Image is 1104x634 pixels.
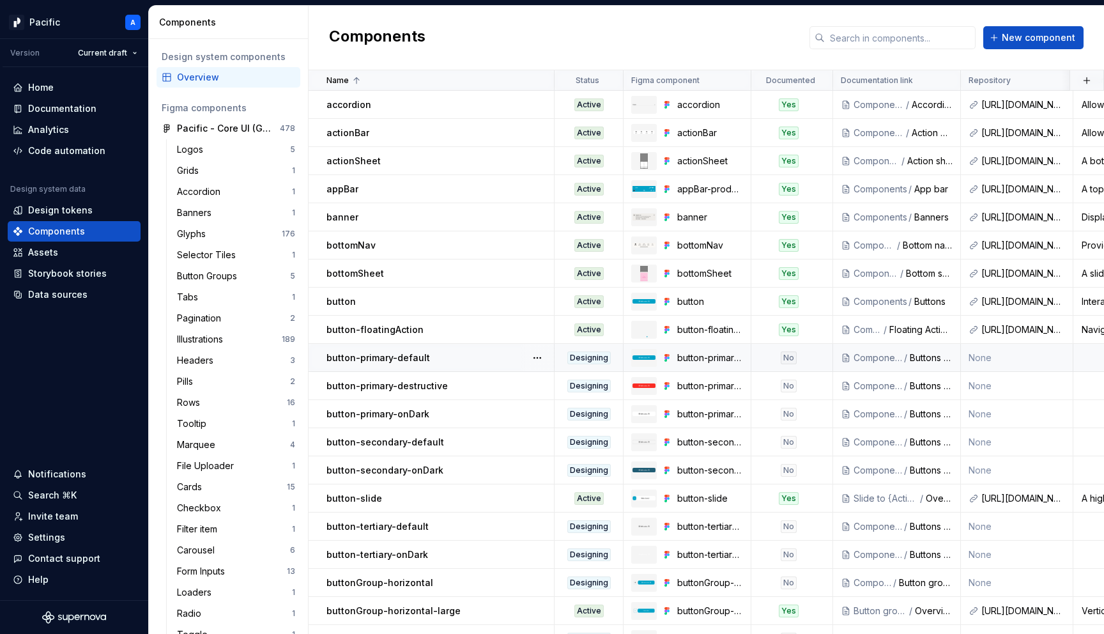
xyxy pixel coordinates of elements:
div: Glyphs [177,228,211,240]
div: Components [854,98,905,111]
td: None [961,372,1073,400]
div: Active [574,323,604,336]
a: Rows16 [172,392,300,413]
div: Storybook stories [28,267,107,280]
div: Designing [567,380,611,392]
div: / [896,239,903,252]
div: / [899,267,906,280]
p: banner [326,211,358,224]
div: 5 [290,271,295,281]
p: button-slide [326,492,382,505]
div: No [781,548,797,561]
div: Buttons 2.0 [910,380,953,392]
div: Figma components [162,102,295,114]
p: Documented [766,75,815,86]
p: buttonGroup-horizontal-large [326,605,461,617]
div: Slide to {Action} button [854,492,919,505]
img: bottomSheet [640,266,647,281]
td: None [961,513,1073,541]
div: Overview [177,71,295,84]
button: Notifications [8,464,141,484]
td: None [961,400,1073,428]
div: No [781,576,797,589]
div: 13 [287,566,295,576]
div: Active [574,492,604,505]
div: Version [10,48,40,58]
div: 6 [290,545,295,555]
div: / [903,436,910,449]
p: Status [576,75,599,86]
div: Components [854,408,903,421]
a: Tooltip1 [172,414,300,434]
div: Active [574,155,604,167]
div: Bottom nav bar [903,239,953,252]
div: Pagination [177,312,226,325]
p: accordion [326,98,371,111]
p: button [326,295,356,308]
div: Accordion [912,98,953,111]
button: PacificA [3,8,146,36]
button: Search ⌘K [8,485,141,506]
a: Pacific - Core UI (Global)478 [157,118,300,139]
div: No [781,436,797,449]
div: Marquee [177,438,220,451]
div: Buttons 2.0 [910,548,953,561]
div: Active [574,211,604,224]
div: Yes [779,211,799,224]
div: 1 [292,524,295,534]
div: 1 [292,419,295,429]
div: Pills [177,375,198,388]
div: Components [854,380,903,392]
div: [URL][DOMAIN_NAME] [981,183,1065,196]
a: Headers3 [172,350,300,371]
div: [URL][DOMAIN_NAME] [981,295,1065,308]
div: Components [854,520,903,533]
div: 2 [290,313,295,323]
a: Grids1 [172,160,300,181]
div: Code automation [28,144,105,157]
div: Designing [567,464,611,477]
div: / [892,576,899,589]
div: Checkbox [177,502,226,514]
div: Designing [567,352,611,364]
div: Buttons [914,295,953,308]
img: accordion [632,103,655,106]
a: Loaders1 [172,582,300,603]
p: Documentation link [841,75,913,86]
div: 1 [292,608,295,619]
p: button-tertiary-default [326,520,429,533]
div: bottomNav [677,239,743,252]
a: Button Groups5 [172,266,300,286]
div: 189 [282,334,295,344]
div: Assets [28,246,58,259]
div: 1 [292,503,295,513]
a: Glyphs176 [172,224,300,244]
div: No [781,380,797,392]
div: Components [854,239,896,252]
div: buttonGroup-horizontal [677,576,743,589]
div: / [900,155,907,167]
div: / [903,548,910,561]
div: Overview [915,605,953,617]
a: Settings [8,527,141,548]
img: appBar-products [632,186,655,192]
div: Tabs [177,291,203,304]
a: Cards15 [172,477,300,497]
div: Active [574,98,604,111]
div: button-secondary-onDark [677,464,743,477]
div: Invite team [28,510,78,523]
div: Designing [567,576,611,589]
img: actionSheet [640,153,647,169]
img: button-primary-default [632,355,655,359]
div: Bottom sheet [906,267,953,280]
div: No [781,352,797,364]
img: bottomNav [632,243,655,248]
div: Floating Action Button (FAB) [889,323,953,336]
td: None [961,569,1073,597]
div: Active [574,183,604,196]
div: Button groups 2.0 [899,576,953,589]
div: Components [854,436,903,449]
div: 1 [292,208,295,218]
div: / [905,98,912,111]
div: Tooltip [177,417,211,430]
